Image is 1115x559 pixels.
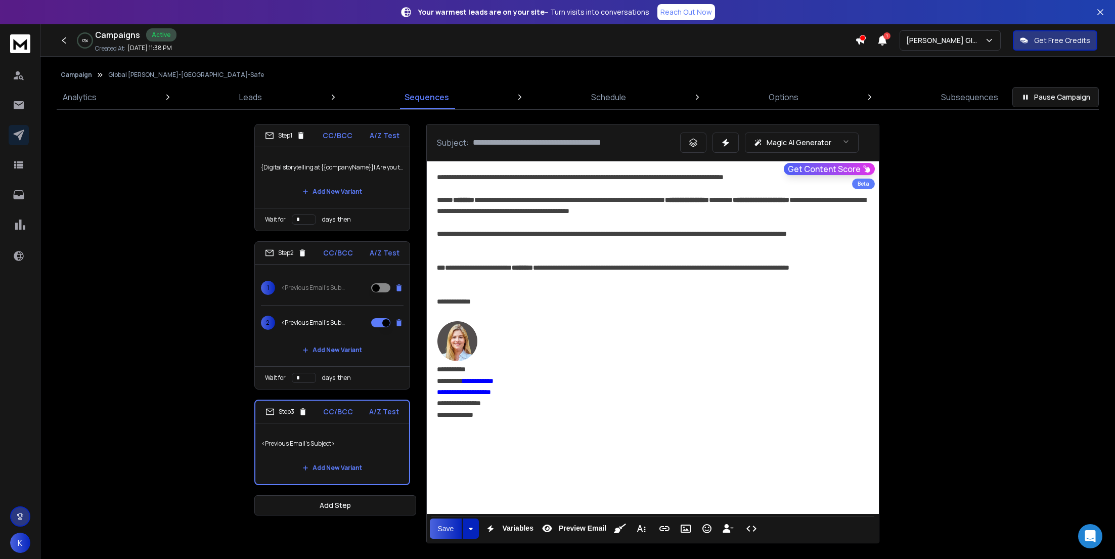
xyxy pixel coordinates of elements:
div: Step 2 [265,248,307,257]
img: logo [10,34,30,53]
li: Step3CC/BCCA/Z Test<Previous Email's Subject>Add New Variant [254,400,410,485]
p: A/Z Test [370,248,399,258]
a: Sequences [398,85,455,109]
p: Reach Out Now [660,7,712,17]
p: <Previous Email's Subject> [261,429,403,458]
button: Add Step [254,495,416,515]
button: K [10,533,30,553]
div: Open Intercom Messenger [1078,524,1102,548]
p: <Previous Email's Subject> [281,319,346,327]
p: Magic AI Generator [767,138,831,148]
p: Analytics [63,91,97,103]
p: days, then [322,374,351,382]
p: Wait for [265,216,286,224]
button: Clean HTML [610,519,630,539]
p: Wait for [265,374,286,382]
a: Schedule [585,85,632,109]
div: Active [146,28,176,41]
p: Created At: [95,45,125,53]
p: A/Z Test [369,407,399,417]
p: Schedule [591,91,626,103]
div: Step 3 [265,407,307,416]
button: Add New Variant [294,340,370,360]
p: CC/BCC [323,407,353,417]
p: – Turn visits into conversations [418,7,649,17]
button: Variables [481,519,536,539]
button: More Text [632,519,651,539]
div: Step 1 [265,131,305,140]
div: Beta [852,179,875,189]
p: [DATE] 11:38 PM [127,44,172,52]
p: 0 % [82,37,88,44]
p: Global [PERSON_NAME]-[GEOGRAPHIC_DATA]-Safe [108,71,264,79]
span: 2 [261,316,275,330]
span: 1 [261,281,275,295]
a: Leads [233,85,268,109]
a: Analytics [57,85,103,109]
span: Variables [500,524,536,533]
button: Emoticons [697,519,717,539]
h1: Campaigns [95,29,140,41]
p: CC/BCC [323,248,353,258]
p: Subject: [437,137,469,149]
button: Insert Unsubscribe Link [719,519,738,539]
strong: Your warmest leads are on your site [418,7,545,17]
p: [PERSON_NAME] Global [906,35,985,46]
button: Save [430,519,462,539]
button: Get Content Score [784,163,875,175]
button: Get Free Credits [1013,30,1097,51]
a: Subsequences [935,85,1004,109]
button: Add New Variant [294,458,370,478]
p: days, then [322,216,351,224]
p: CC/BCC [323,131,352,141]
p: Sequences [405,91,449,103]
p: Subsequences [941,91,998,103]
a: Reach Out Now [657,4,715,20]
p: Options [769,91,798,103]
button: Add New Variant [294,182,370,202]
a: Options [763,85,805,109]
li: Step2CC/BCCA/Z Test1<Previous Email's Subject>2<Previous Email's Subject>Add New VariantWait ford... [254,241,410,390]
button: Campaign [61,71,92,79]
button: Preview Email [538,519,608,539]
p: Get Free Credits [1034,35,1090,46]
span: Preview Email [557,524,608,533]
p: <Previous Email's Subject> [281,284,346,292]
span: 1 [883,32,890,39]
p: A/Z Test [370,131,399,141]
button: Magic AI Generator [745,133,859,153]
p: Leads [239,91,262,103]
button: Insert Link (⌘K) [655,519,674,539]
p: {Digital storytelling at {{companyName}}| Are you the right contact at {{companyName}}?} [261,153,404,182]
button: Code View [742,519,761,539]
button: Pause Campaign [1012,87,1099,107]
li: Step1CC/BCCA/Z Test{Digital storytelling at {{companyName}}| Are you the right contact at {{compa... [254,124,410,231]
